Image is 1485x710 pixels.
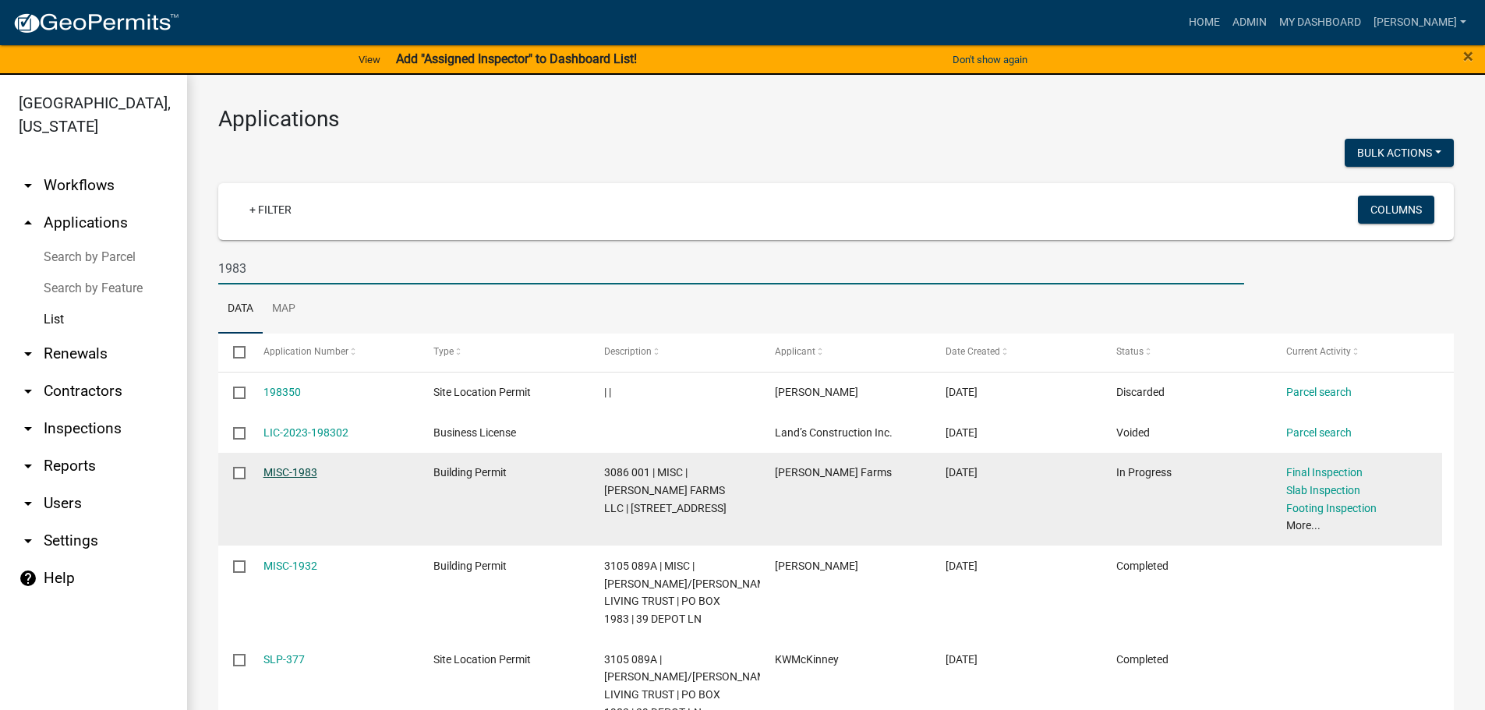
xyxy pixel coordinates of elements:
span: Completed [1116,653,1169,666]
span: Business License [433,426,516,439]
span: 12/05/2023 [946,386,978,398]
span: Applicant [775,346,815,357]
span: Land’s Construction Inc. [775,426,893,439]
span: 3086 001 | MISC | MCCRARY FARMS LLC | 1178 RAVENCLIFF RD [604,466,727,514]
i: arrow_drop_down [19,382,37,401]
datatable-header-cell: Description [589,334,760,371]
span: 11/06/2023 [946,466,978,479]
i: help [19,569,37,588]
span: Building Permit [433,466,507,479]
datatable-header-cell: Date Created [931,334,1101,371]
span: 10/18/2023 [946,653,978,666]
a: Data [218,284,263,334]
span: Date Created [946,346,1000,357]
a: Footing Inspection [1286,502,1377,514]
button: Don't show again [946,47,1034,72]
span: Application Number [263,346,348,357]
a: [PERSON_NAME] [1367,8,1473,37]
span: KW McKinney [775,560,858,572]
span: Type [433,346,454,357]
a: Final Inspection [1286,466,1363,479]
span: Building Permit [433,560,507,572]
datatable-header-cell: Application Number [248,334,419,371]
a: My Dashboard [1273,8,1367,37]
span: Current Activity [1286,346,1351,357]
a: More... [1286,519,1321,532]
span: Status [1116,346,1144,357]
a: SLP-377 [263,653,305,666]
span: Discarded [1116,386,1165,398]
datatable-header-cell: Select [218,334,248,371]
a: Slab Inspection [1286,484,1360,496]
a: Home [1183,8,1226,37]
button: Columns [1358,196,1434,224]
a: Parcel search [1286,426,1352,439]
i: arrow_drop_down [19,494,37,513]
strong: Add "Assigned Inspector" to Dashboard List! [396,51,637,66]
a: + Filter [237,196,304,224]
a: MISC-1983 [263,466,317,479]
span: Vikki Chadwick [775,386,858,398]
datatable-header-cell: Status [1101,334,1271,371]
span: In Progress [1116,466,1172,479]
span: 10/18/2023 [946,560,978,572]
i: arrow_drop_down [19,532,37,550]
i: arrow_drop_down [19,176,37,195]
h3: Applications [218,106,1454,132]
span: | | [604,386,611,398]
datatable-header-cell: Type [419,334,589,371]
span: 12/05/2023 [946,426,978,439]
i: arrow_drop_up [19,214,37,232]
i: arrow_drop_down [19,457,37,475]
a: View [352,47,387,72]
input: Search for applications [218,253,1244,284]
span: × [1463,45,1473,67]
a: Map [263,284,305,334]
a: 198350 [263,386,301,398]
datatable-header-cell: Current Activity [1271,334,1442,371]
button: Bulk Actions [1345,139,1454,167]
button: Close [1463,47,1473,65]
a: MISC-1932 [263,560,317,572]
i: arrow_drop_down [19,344,37,363]
span: Voided [1116,426,1150,439]
span: Site Location Permit [433,386,531,398]
span: MCCrary Farms [775,466,892,479]
span: Site Location Permit [433,653,531,666]
span: KWMcKinney [775,653,839,666]
datatable-header-cell: Applicant [760,334,931,371]
span: Completed [1116,560,1169,572]
span: 3105 089A | MISC | MCKINNEY KW/DANIELLE LIVING TRUST | PO BOX 1983 | 39 DEPOT LN [604,560,776,625]
i: arrow_drop_down [19,419,37,438]
a: LIC-2023-198302 [263,426,348,439]
a: Parcel search [1286,386,1352,398]
span: Description [604,346,652,357]
a: Admin [1226,8,1273,37]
